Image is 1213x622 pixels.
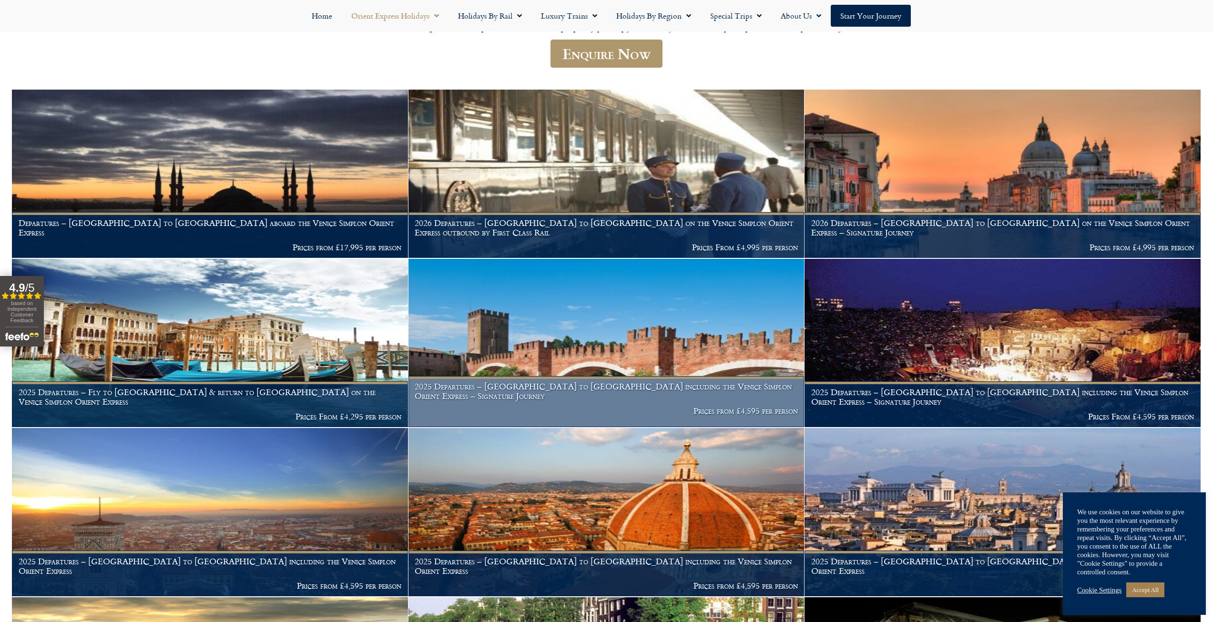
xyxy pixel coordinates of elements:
p: Prices from £4,995 per person [811,243,1194,252]
img: Orient Express Special Venice compressed [805,90,1201,258]
a: About Us [771,5,831,27]
h1: 2025 Departures – [GEOGRAPHIC_DATA] to [GEOGRAPHIC_DATA] including the Venice Simplon Orient Express [19,557,402,575]
p: Prices from £17,995 per person [19,243,402,252]
p: Prices from £4,595 per person [415,406,798,416]
a: 2026 Departures – [GEOGRAPHIC_DATA] to [GEOGRAPHIC_DATA] on the Venice Simplon Orient Express – S... [805,90,1201,258]
a: Holidays by Rail [449,5,531,27]
a: 2025 Departures – [GEOGRAPHIC_DATA] to [GEOGRAPHIC_DATA] including the Venice Simplon Orient Expr... [805,428,1201,597]
a: Holidays by Region [607,5,701,27]
h1: Departures – [GEOGRAPHIC_DATA] to [GEOGRAPHIC_DATA] aboard the Venice Simplon Orient Express [19,218,402,237]
img: venice aboard the Orient Express [12,259,408,427]
h1: 2025 Departures – Fly to [GEOGRAPHIC_DATA] & return to [GEOGRAPHIC_DATA] on the Venice Simplon Or... [19,387,402,406]
p: Prices From £4,595 per person [811,412,1194,421]
nav: Menu [5,5,1208,27]
a: 2025 Departures – [GEOGRAPHIC_DATA] to [GEOGRAPHIC_DATA] including the Venice Simplon Orient Expr... [408,259,805,428]
a: Departures – [GEOGRAPHIC_DATA] to [GEOGRAPHIC_DATA] aboard the Venice Simplon Orient Express Pric... [12,90,408,258]
h1: 2026 Departures – [GEOGRAPHIC_DATA] to [GEOGRAPHIC_DATA] on the Venice Simplon Orient Express – S... [811,218,1194,237]
a: Start your Journey [831,5,911,27]
a: 2025 Departures – [GEOGRAPHIC_DATA] to [GEOGRAPHIC_DATA] including the Venice Simplon Orient Expr... [805,259,1201,428]
a: Cookie Settings [1077,586,1121,594]
h1: 2025 Departures – [GEOGRAPHIC_DATA] to [GEOGRAPHIC_DATA] including the Venice Simplon Orient Expr... [415,382,798,400]
p: Prices From £4,295 per person [19,412,402,421]
a: 2025 Departures – [GEOGRAPHIC_DATA] to [GEOGRAPHIC_DATA] including the Venice Simplon Orient Expr... [12,428,408,597]
a: Orient Express Holidays [342,5,449,27]
a: Luxury Trains [531,5,607,27]
h1: 2025 Departures – [GEOGRAPHIC_DATA] to [GEOGRAPHIC_DATA] including the Venice Simplon Orient Express [415,557,798,575]
p: Prices from £4,595 per person [415,581,798,591]
p: Prices from £4,595 per person [19,581,402,591]
a: Enquire Now [550,40,663,68]
h1: 2025 Departures – [GEOGRAPHIC_DATA] to [GEOGRAPHIC_DATA] including the Venice Simplon Orient Expr... [811,387,1194,406]
p: Prices from £4,495 per person [811,581,1194,591]
div: We use cookies on our website to give you the most relevant experience by remembering your prefer... [1077,508,1192,576]
a: Home [302,5,342,27]
a: Accept All [1126,582,1164,597]
a: 2026 Departures – [GEOGRAPHIC_DATA] to [GEOGRAPHIC_DATA] on the Venice Simplon Orient Express out... [408,90,805,258]
p: Prices From £4,995 per person [415,243,798,252]
p: At Planet Rail, the luxury train travel experts, we will tailor every aspect of your trip from st... [321,23,893,34]
a: Special Trips [701,5,771,27]
h1: 2026 Departures – [GEOGRAPHIC_DATA] to [GEOGRAPHIC_DATA] on the Venice Simplon Orient Express out... [415,218,798,237]
a: 2025 Departures – Fly to [GEOGRAPHIC_DATA] & return to [GEOGRAPHIC_DATA] on the Venice Simplon Or... [12,259,408,428]
a: 2025 Departures – [GEOGRAPHIC_DATA] to [GEOGRAPHIC_DATA] including the Venice Simplon Orient Expr... [408,428,805,597]
h1: 2025 Departures – [GEOGRAPHIC_DATA] to [GEOGRAPHIC_DATA] including the Venice Simplon Orient Express [811,557,1194,575]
